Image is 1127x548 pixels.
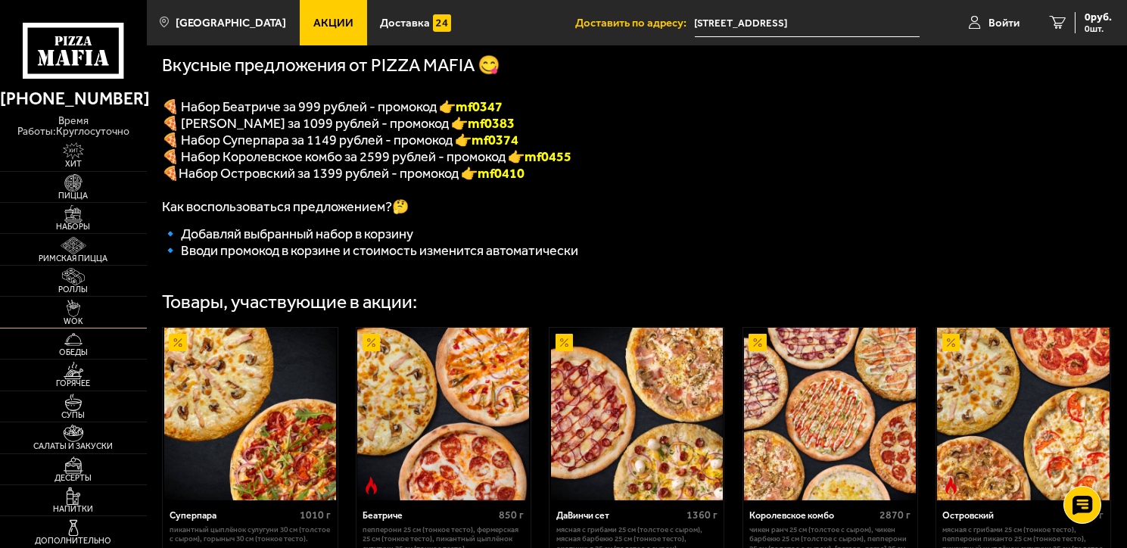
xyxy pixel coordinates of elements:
[163,54,501,76] span: Вкусные предложения от PIZZA MAFIA 😋
[170,510,296,522] div: Суперпара
[357,328,529,500] img: Беатриче
[163,165,179,182] font: 🍕
[942,510,1069,522] div: Островский
[744,328,916,500] img: Королевское комбо
[879,509,911,522] span: 2870 г
[456,98,503,115] b: mf0347
[525,148,572,165] span: mf0455
[1085,12,1112,23] span: 0 руб.
[686,509,718,522] span: 1360 г
[936,328,1110,500] a: АкционныйОстрое блюдоОстровский
[1085,24,1112,33] span: 0 шт.
[576,17,695,29] span: Доставить по адресу:
[313,17,353,29] span: Акции
[163,328,337,500] a: АкционныйСуперпара
[164,328,336,500] img: Суперпара
[942,334,960,351] img: Акционный
[743,328,917,500] a: АкционныйКоролевское комбо
[937,328,1109,500] img: Островский
[163,148,525,165] span: 🍕 Набор Королевское комбо за 2599 рублей - промокод 👉
[942,477,960,494] img: Острое блюдо
[469,115,515,132] b: mf0383
[478,165,525,182] b: mf0410
[988,17,1020,29] span: Войти
[170,525,331,544] p: Пикантный цыплёнок сулугуни 30 см (толстое с сыром), Горыныч 30 см (тонкое тесто).
[300,509,331,522] span: 1010 г
[695,9,920,37] input: Ваш адрес доставки
[749,510,876,522] div: Королевское комбо
[380,17,430,29] span: Доставка
[163,132,519,148] span: 🍕 Набор Суперпара за 1149 рублей - промокод 👉
[169,334,186,351] img: Акционный
[163,98,503,115] span: 🍕 Набор Беатриче за 999 рублей - промокод 👉
[472,132,519,148] font: mf0374
[363,334,380,351] img: Акционный
[556,334,573,351] img: Акционный
[163,226,414,242] span: 🔹 Добавляй выбранный набор в корзину
[551,328,723,500] img: ДаВинчи сет
[163,242,579,259] span: 🔹 Вводи промокод в корзине и стоимость изменится автоматически
[363,510,495,522] div: Беатриче
[556,510,683,522] div: ДаВинчи сет
[163,115,515,132] span: 🍕 [PERSON_NAME] за 1099 рублей - промокод 👉
[499,509,524,522] span: 850 г
[363,477,380,494] img: Острое блюдо
[433,14,450,32] img: 15daf4d41897b9f0e9f617042186c801.svg
[179,165,525,182] span: Набор Островский за 1399 рублей - промокод 👉
[549,328,724,500] a: АкционныйДаВинчи сет
[163,293,418,312] div: Товары, участвующие в акции:
[176,17,286,29] span: [GEOGRAPHIC_DATA]
[356,328,531,500] a: АкционныйОстрое блюдоБеатриче
[749,334,766,351] img: Акционный
[163,198,409,215] span: Как воспользоваться предложением?🤔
